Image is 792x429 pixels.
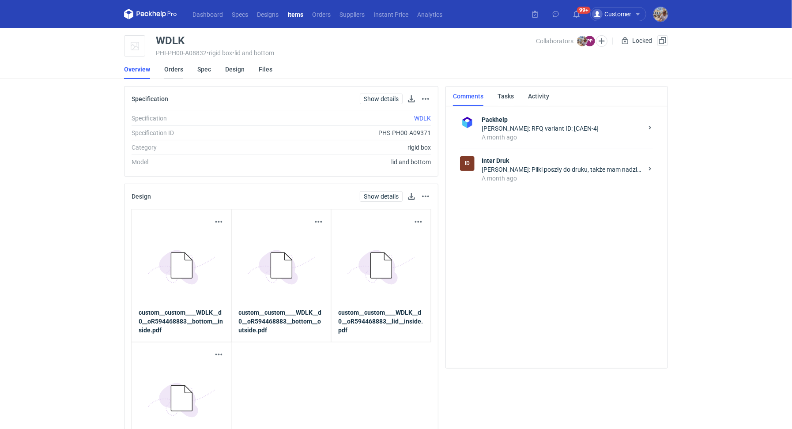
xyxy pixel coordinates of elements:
a: Items [283,9,308,19]
figcaption: PP [585,36,595,46]
div: Model [132,158,251,166]
a: Designs [253,9,283,19]
button: Actions [420,191,431,202]
div: [PERSON_NAME]: RFQ variant ID: [CAEN-4] [482,124,643,133]
a: custom__custom____WDLK__d0__oR594468883__bottom__outside.pdf [239,309,324,335]
button: Actions [214,217,224,227]
a: Dashboard [188,9,227,19]
h2: Specification [132,95,168,102]
a: WDLK [414,115,431,122]
button: Actions [413,217,424,227]
strong: Packhelp [482,115,643,124]
a: custom__custom____WDLK__d0__oR594468883__lid__inside.pdf [339,309,424,335]
button: Actions [214,350,224,360]
a: Suppliers [335,9,369,19]
img: Michał Palasek [653,7,668,22]
a: custom__custom____WDLK__d0__oR594468883__bottom__inside.pdf [139,309,224,335]
span: Collaborators [536,38,573,45]
button: Download specification [406,94,417,104]
button: 99+ [569,7,584,21]
strong: custom__custom____WDLK__d0__oR594468883__lid__inside.pdf [339,309,423,334]
div: Locked [620,35,654,46]
div: WDLK [156,35,185,46]
div: [PERSON_NAME]: Pliki poszły do druku, także mam nadzieję, że uda się sztancować [DATE] najpóźniej. [482,165,643,174]
a: Show details [360,94,403,104]
div: A month ago [482,133,643,142]
div: A month ago [482,174,643,183]
a: Comments [453,87,483,106]
strong: Inter Druk [482,156,643,165]
a: Files [259,60,272,79]
div: Specification [132,114,251,123]
button: Actions [313,217,324,227]
a: Specs [227,9,253,19]
a: Orders [164,60,183,79]
svg: Packhelp Pro [124,9,177,19]
div: Specification ID [132,128,251,137]
a: Show details [360,191,403,202]
a: Orders [308,9,335,19]
h2: Design [132,193,151,200]
div: Category [132,143,251,152]
a: Instant Price [369,9,413,19]
img: Michał Palasek [577,36,588,46]
div: Inter Druk [460,156,475,171]
a: Activity [528,87,549,106]
strong: custom__custom____WDLK__d0__oR594468883__bottom__inside.pdf [139,309,223,334]
figcaption: ID [460,156,475,171]
button: Edit collaborators [596,35,607,47]
div: PHS-PH00-A09371 [251,128,431,137]
a: Design [225,60,245,79]
img: Packhelp [460,115,475,130]
div: rigid box [251,143,431,152]
a: Tasks [498,87,514,106]
span: • rigid box [207,49,232,56]
strong: custom__custom____WDLK__d0__oR594468883__bottom__outside.pdf [239,309,322,334]
div: Customer [592,9,631,19]
div: PHI-PH00-A08832 [156,49,536,56]
span: • lid and bottom [232,49,274,56]
div: lid and bottom [251,158,431,166]
a: Spec [197,60,211,79]
button: Actions [420,94,431,104]
button: Duplicate Item [657,35,668,46]
a: Analytics [413,9,447,19]
a: Overview [124,60,150,79]
button: Customer [590,7,653,21]
a: Download design [406,191,417,202]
